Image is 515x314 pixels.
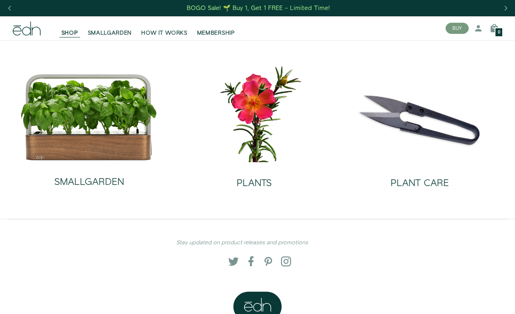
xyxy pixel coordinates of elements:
[136,20,192,37] a: HOW IT WORKS
[54,177,124,187] h2: SMALLGARDEN
[141,29,187,37] span: HOW IT WORKS
[186,2,331,14] a: BOGO Sale! 🌱 Buy 1, Get 1 FREE – Limited Time!
[192,20,240,37] a: MEMBERSHIP
[61,29,78,37] span: SHOP
[343,162,496,195] a: PLANT CARE
[237,178,272,188] h2: PLANTS
[176,239,308,247] em: Stay updated on product releases and promotions
[20,161,158,194] a: SMALLGARDEN
[178,162,330,195] a: PLANTS
[498,30,500,35] span: 0
[197,29,235,37] span: MEMBERSHIP
[57,20,83,37] a: SHOP
[411,290,507,310] iframe: Opens a widget where you can find more information
[187,4,330,12] div: BOGO Sale! 🌱 Buy 1, Get 1 FREE – Limited Time!
[446,23,469,34] button: BUY
[88,29,132,37] span: SMALLGARDEN
[83,20,137,37] a: SMALLGARDEN
[391,178,449,188] h2: PLANT CARE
